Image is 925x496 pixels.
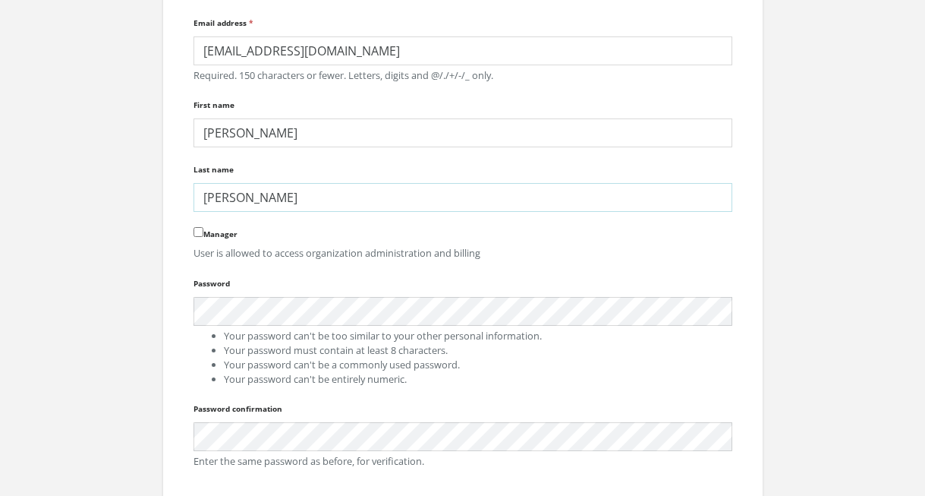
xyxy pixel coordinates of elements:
[193,454,732,469] small: Enter the same password as before, for verification.
[193,246,732,261] small: User is allowed to access organization administration and billing
[224,329,732,343] li: Your password can't be too similar to your other personal information.
[193,399,282,419] label: Password confirmation
[193,160,234,180] label: Last name
[193,273,230,294] label: Password
[224,343,732,358] li: Your password must contain at least 8 characters.
[193,13,253,33] label: Email address
[193,224,238,240] label: Manager
[193,68,732,83] small: Required. 150 characters or fewer. Letters, digits and @/./+/-/_ only.
[193,227,203,237] input: Manager
[224,372,732,387] li: Your password can't be entirely numeric.
[193,95,234,115] label: First name
[224,358,732,372] li: Your password can't be a commonly used password.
